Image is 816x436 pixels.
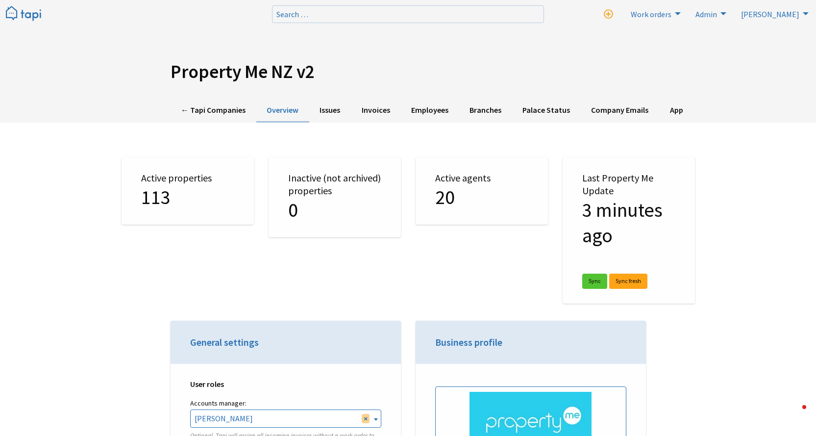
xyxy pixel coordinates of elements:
[400,99,459,123] a: Employees
[256,99,309,123] a: Overview
[122,157,254,225] div: Active properties
[276,9,308,19] span: Search …
[269,157,401,237] div: Inactive (not archived) properties
[351,99,400,123] a: Invoices
[631,9,671,19] span: Work orders
[6,6,41,22] img: Tapi logo
[459,99,512,123] a: Branches
[581,99,659,123] a: Company Emails
[309,99,351,123] a: Issues
[783,403,806,426] iframe: Intercom live chat
[190,379,224,389] strong: User roles
[625,6,683,22] a: Work orders
[171,99,256,123] a: ← Tapi Companies
[604,10,613,19] i: New work order
[659,99,693,123] a: App
[435,185,455,209] span: 20
[563,157,695,304] div: Last Property Me Update
[416,157,548,225] div: Active agents
[190,335,381,349] h3: General settings
[582,198,663,248] span: 1/10/2025 at 9:00am
[609,274,647,289] a: Sync fresh
[190,397,381,410] label: Accounts manager:
[435,335,626,349] h3: Business profile
[362,414,370,423] span: Remove all items
[735,6,811,22] a: [PERSON_NAME]
[735,6,811,22] li: Josh
[582,274,607,289] a: Sync
[690,6,729,22] a: Admin
[512,99,581,123] a: Palace Status
[171,61,646,83] h1: Property Me NZ v2
[288,198,298,222] span: 0
[190,410,381,427] span: Josh Sali
[191,410,381,427] span: Josh Sali
[695,9,717,19] span: Admin
[741,9,799,19] span: [PERSON_NAME]
[141,185,171,209] span: 113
